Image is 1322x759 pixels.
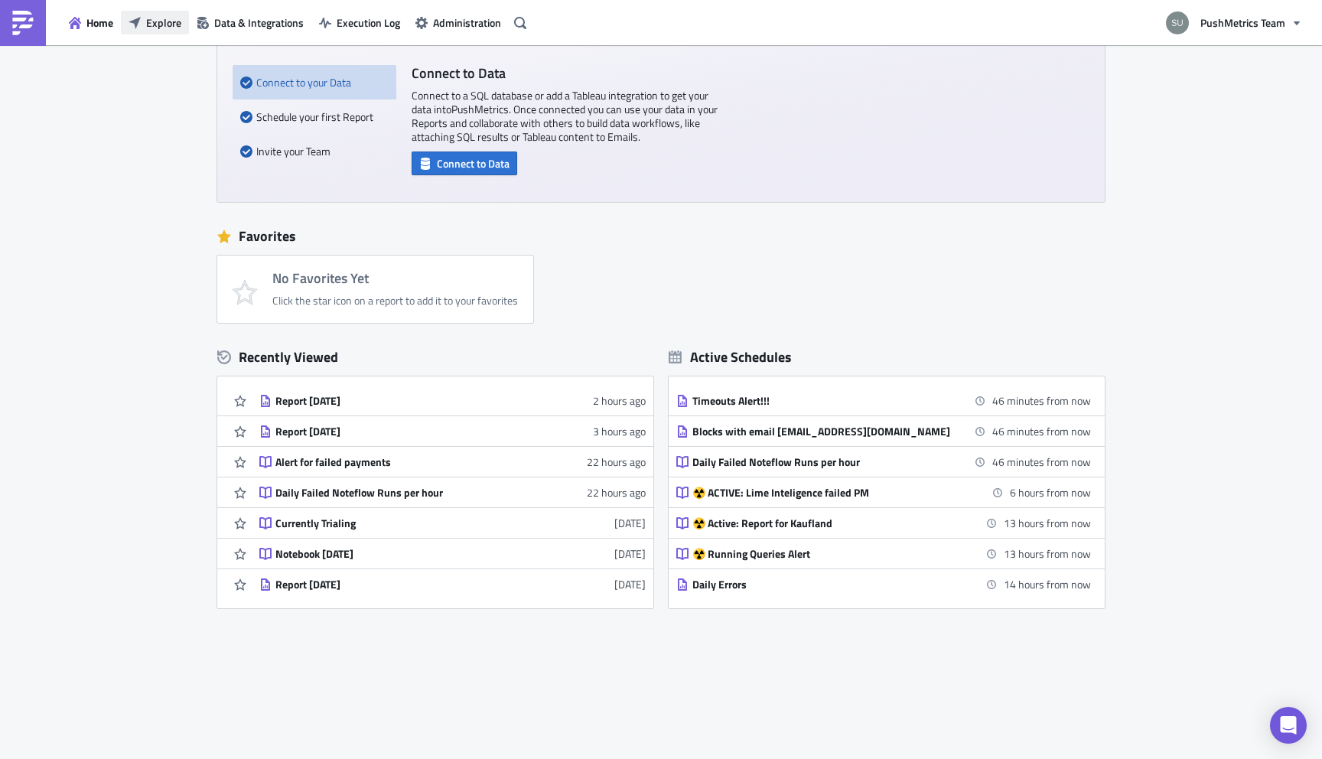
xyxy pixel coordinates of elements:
a: Notebook [DATE][DATE] [259,539,646,568]
div: Schedule your first Report [240,99,389,134]
a: Alert for failed payments22 hours ago [259,447,646,477]
a: ☢️ Active: Report for Kaufland13 hours from now [676,508,1091,538]
div: ☢️ Running Queries Alert [692,547,960,561]
div: Daily Failed Noteflow Runs per hour [692,455,960,469]
span: Home [86,15,113,31]
time: 2025-08-28T10:33:07Z [614,515,646,531]
a: Report [DATE]3 hours ago [259,416,646,446]
span: Connect to Data [437,155,510,171]
div: Report [DATE] [275,425,543,438]
img: Avatar [1164,10,1190,36]
span: Administration [433,15,501,31]
a: Daily Errors14 hours from now [676,569,1091,599]
time: 2025-10-08T18:01:05Z [587,484,646,500]
time: 2025-10-09T14:06:16Z [593,393,646,409]
span: PushMetrics Team [1200,15,1285,31]
div: Invite your Team [240,134,389,168]
div: Notebook [DATE] [275,547,543,561]
div: Recently Viewed [217,346,653,369]
h4: Connect to Data [412,65,718,81]
span: Explore [146,15,181,31]
time: 2025-10-10 08:00 [1004,576,1091,592]
button: Data & Integrations [189,11,311,34]
button: Connect to Data [412,151,517,175]
button: Explore [121,11,189,34]
div: Currently Trialing [275,516,543,530]
time: 2025-10-09T13:28:59Z [593,423,646,439]
div: ☢️ ACTIVE: Lime Inteligence failed PM [692,486,960,500]
div: Alert for failed payments [275,455,543,469]
button: Execution Log [311,11,408,34]
div: Report [DATE] [275,394,543,408]
time: 2025-10-09 19:00 [992,454,1091,470]
time: 2025-08-27T15:04:18Z [614,546,646,562]
div: ☢️ Active: Report for Kaufland [692,516,960,530]
span: Data & Integrations [214,15,304,31]
a: ☢️ Running Queries Alert13 hours from now [676,539,1091,568]
a: Currently Trialing[DATE] [259,508,646,538]
div: Timeouts Alert!!! [692,394,960,408]
time: 2025-10-08T18:01:49Z [587,454,646,470]
a: Blocks with email [EMAIL_ADDRESS][DOMAIN_NAME]46 minutes from now [676,416,1091,446]
time: 2025-10-09 19:00 [992,393,1091,409]
a: Report [DATE]2 hours ago [259,386,646,415]
a: Report [DATE][DATE] [259,569,646,599]
div: Daily Failed Noteflow Runs per hour [275,486,543,500]
div: Active Schedules [669,348,792,366]
h4: No Favorites Yet [272,271,518,286]
button: Home [61,11,121,34]
time: 2025-08-27T15:03:58Z [614,576,646,592]
a: Daily Failed Noteflow Runs per hour46 minutes from now [676,447,1091,477]
div: Connect to your Data [240,65,389,99]
div: Open Intercom Messenger [1270,707,1307,744]
div: Report [DATE] [275,578,543,591]
button: PushMetrics Team [1157,6,1311,40]
time: 2025-10-10 07:00 [1004,546,1091,562]
img: PushMetrics [11,11,35,35]
a: Connect to Data [412,154,517,170]
a: Daily Failed Noteflow Runs per hour22 hours ago [259,477,646,507]
a: Timeouts Alert!!!46 minutes from now [676,386,1091,415]
div: Daily Errors [692,578,960,591]
span: Execution Log [337,15,400,31]
div: Click the star icon on a report to add it to your favorites [272,294,518,308]
time: 2025-10-10 07:00 [1004,515,1091,531]
time: 2025-10-09 19:00 [992,423,1091,439]
div: Blocks with email [EMAIL_ADDRESS][DOMAIN_NAME] [692,425,960,438]
button: Administration [408,11,509,34]
div: Favorites [217,225,1105,248]
time: 2025-10-10 00:00 [1010,484,1091,500]
p: Connect to a SQL database or add a Tableau integration to get your data into PushMetrics . Once c... [412,89,718,144]
a: ☢️ ACTIVE: Lime Inteligence failed PM6 hours from now [676,477,1091,507]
